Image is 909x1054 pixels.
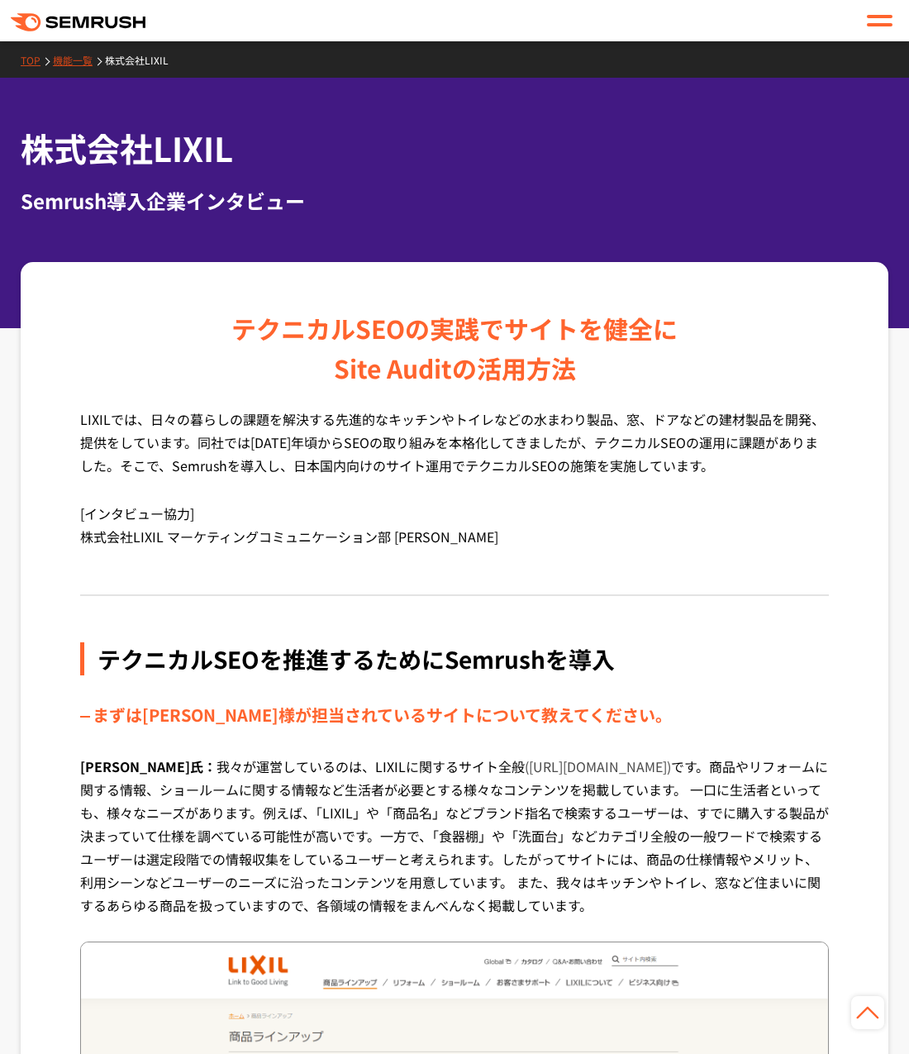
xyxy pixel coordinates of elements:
div: テクニカルSEOを推進するためにSemrushを導入 [80,642,829,675]
div: テクニカルSEOの実践でサイトを健全に Site Auditの活用方法 [231,308,678,388]
span: [PERSON_NAME]氏： [80,756,217,776]
p: 我々が運営しているのは、LIXILに関するサイト全般 です。商品やリフォームに関する情報、ショールームに関する情報など生活者が必要とする様々なコンテンツを掲載しています。 一口に生活者といっても... [80,755,829,942]
a: 株式会社LIXIL [105,53,181,67]
p: LIXILでは、日々の暮らしの課題を解決する先進的なキッチンやトイレなどの水まわり製品、窓、ドアなどの建材製品を開発、提供をしています。同社では[DATE]年頃からSEOの取り組みを本格化してき... [80,408,829,502]
a: ([URL][DOMAIN_NAME]) [525,756,671,776]
a: TOP [21,53,53,67]
iframe: Help widget launcher [762,990,891,1036]
div: Semrush導入企業インタビュー [21,186,888,216]
p: [インタビュー協力] 株式会社LIXIL マーケティングコミュニケーション部 [PERSON_NAME] [80,502,829,573]
h1: 株式会社LIXIL [21,124,888,173]
div: まずは[PERSON_NAME]様が担当されているサイトについて教えてください。 [80,702,829,728]
a: 機能一覧 [53,53,105,67]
